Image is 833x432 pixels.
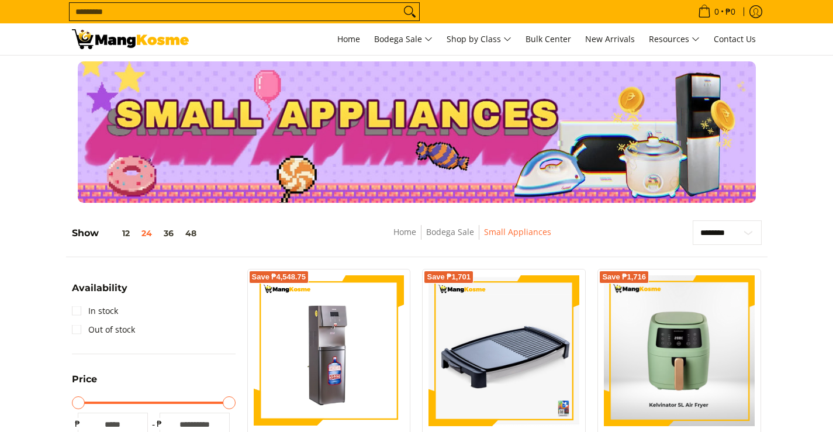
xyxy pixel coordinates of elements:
button: 12 [99,229,136,238]
nav: Breadcrumbs [308,225,637,251]
summary: Open [72,375,97,393]
img: Small Appliances l Mang Kosme: Home Appliances Warehouse Sale | Page 3 [72,29,189,49]
button: 24 [136,229,158,238]
a: Bulk Center [520,23,577,55]
span: New Arrivals [585,33,635,44]
summary: Open [72,284,127,302]
span: Save ₱1,701 [427,274,471,281]
span: Bulk Center [526,33,571,44]
span: ₱0 [724,8,737,16]
img: kelvinator-5-liter-air-fryer-matte-light-green-front-view-mang-kosme [604,275,755,426]
a: Bodega Sale [426,226,474,237]
a: Resources [643,23,706,55]
button: 48 [179,229,202,238]
img: condura-griller-and-griddle-pan-class-b1-right-side-view-mang-kosme [428,275,579,426]
a: Home [331,23,366,55]
span: Home [337,33,360,44]
a: Shop by Class [441,23,517,55]
span: ₱ [154,418,165,430]
button: 36 [158,229,179,238]
span: Shop by Class [447,32,511,47]
button: Search [400,3,419,20]
h5: Show [72,227,202,239]
span: ₱ [72,418,84,430]
nav: Main Menu [201,23,762,55]
span: • [694,5,739,18]
a: New Arrivals [579,23,641,55]
a: Home [393,226,416,237]
span: Bodega Sale [374,32,433,47]
a: In stock [72,302,118,320]
a: Bodega Sale [368,23,438,55]
span: 0 [713,8,721,16]
span: Save ₱4,548.75 [252,274,306,281]
a: Out of stock [72,320,135,339]
span: Save ₱1,716 [602,274,646,281]
a: Small Appliances [484,226,551,237]
a: Contact Us [708,23,762,55]
span: Contact Us [714,33,756,44]
img: Toshiba Bottom Loading Water Dispenser with UV Sterilization (Class A) [254,275,405,426]
span: Price [72,375,97,384]
span: Availability [72,284,127,293]
span: Resources [649,32,700,47]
